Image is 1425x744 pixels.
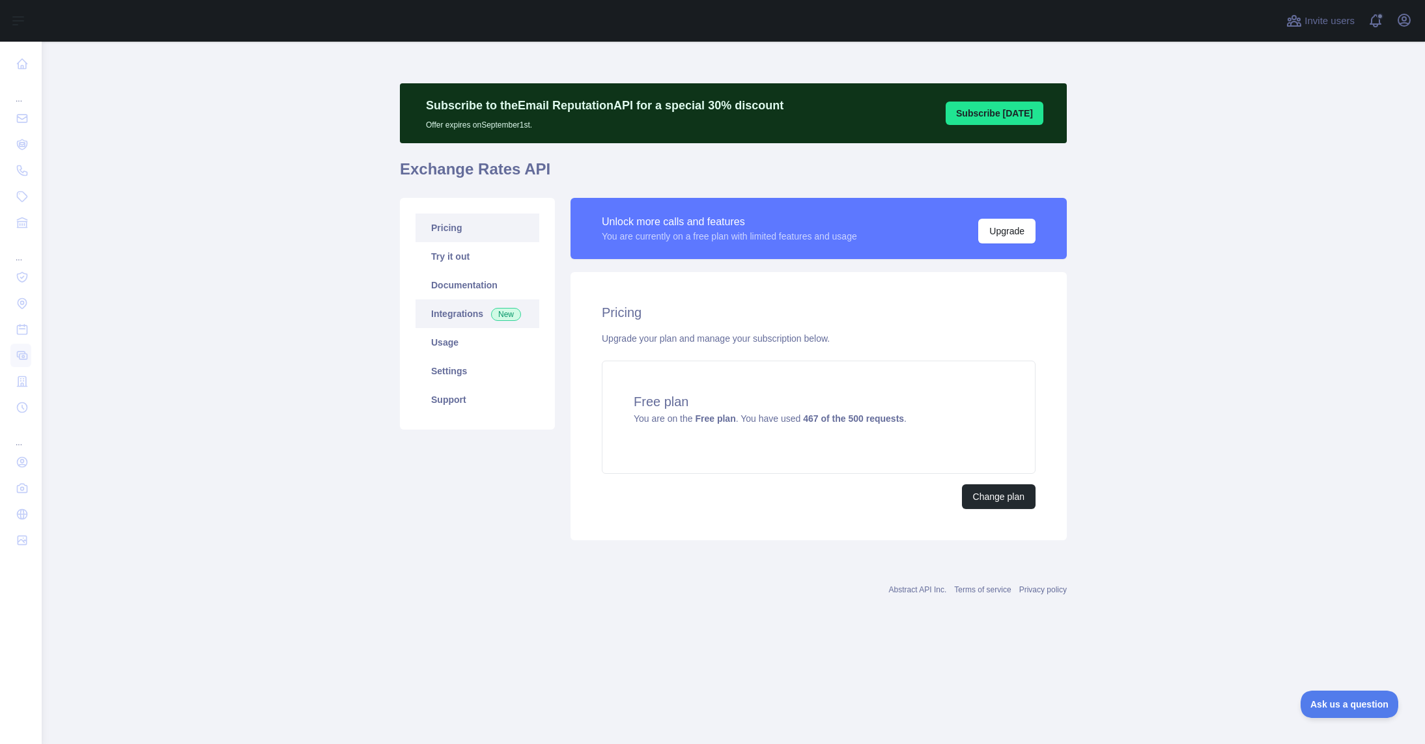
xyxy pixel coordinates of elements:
[602,303,1036,322] h2: Pricing
[416,214,539,242] a: Pricing
[426,115,783,130] p: Offer expires on September 1st.
[10,78,31,104] div: ...
[946,102,1043,125] button: Subscribe [DATE]
[978,219,1036,243] button: Upgrade
[10,422,31,448] div: ...
[954,585,1011,594] a: Terms of service
[416,299,539,328] a: Integrations New
[416,385,539,414] a: Support
[634,393,1004,411] h4: Free plan
[962,484,1036,509] button: Change plan
[416,242,539,271] a: Try it out
[1019,585,1067,594] a: Privacy policy
[602,230,857,243] div: You are currently on a free plan with limited features and usage
[1284,10,1357,31] button: Invite users
[602,214,857,230] div: Unlock more calls and features
[491,308,521,321] span: New
[1305,14,1355,29] span: Invite users
[1301,691,1399,718] iframe: Toggle Customer Support
[634,413,907,424] span: You are on the . You have used .
[10,237,31,263] div: ...
[416,271,539,299] a: Documentation
[889,585,947,594] a: Abstract API Inc.
[695,413,735,424] strong: Free plan
[803,413,904,424] strong: 467 of the 500 requests
[416,328,539,357] a: Usage
[426,96,783,115] p: Subscribe to the Email Reputation API for a special 30 % discount
[400,159,1067,190] h1: Exchange Rates API
[416,357,539,385] a: Settings
[602,332,1036,345] div: Upgrade your plan and manage your subscription below.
